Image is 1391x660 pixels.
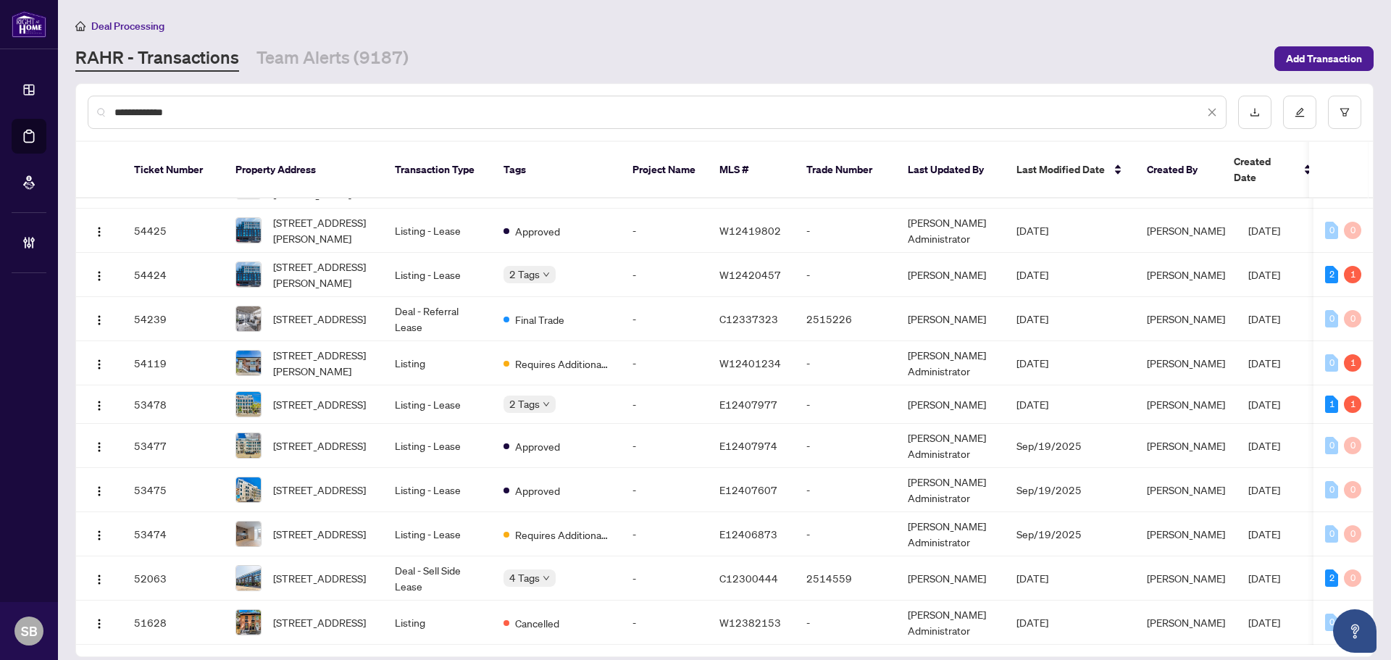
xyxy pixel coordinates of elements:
td: Listing - Lease [383,424,492,468]
span: download [1250,107,1260,117]
span: W12401234 [719,356,781,369]
div: 0 [1325,354,1338,372]
td: - [795,209,896,253]
span: [DATE] [1248,268,1280,281]
img: thumbnail-img [236,477,261,502]
td: 53477 [122,424,224,468]
span: [PERSON_NAME] [1147,312,1225,325]
span: Approved [515,223,560,239]
td: Listing [383,601,492,645]
span: Deal Processing [91,20,164,33]
button: Logo [88,611,111,634]
td: Deal - Sell Side Lease [383,556,492,601]
span: [PERSON_NAME] [1147,398,1225,411]
div: 1 [1344,266,1361,283]
span: filter [1340,107,1350,117]
span: [STREET_ADDRESS][PERSON_NAME] [273,259,372,291]
button: Logo [88,434,111,457]
div: 0 [1344,525,1361,543]
img: thumbnail-img [236,392,261,417]
div: 0 [1325,437,1338,454]
td: [PERSON_NAME] [896,556,1005,601]
span: [STREET_ADDRESS] [273,614,366,630]
th: Transaction Type [383,142,492,199]
span: E12407607 [719,483,777,496]
img: Logo [93,485,105,497]
span: Sep/19/2025 [1016,527,1082,540]
span: W12382153 [719,616,781,629]
img: thumbnail-img [236,566,261,590]
div: 0 [1325,222,1338,239]
span: 2 Tags [509,266,540,283]
div: 2 [1325,266,1338,283]
span: [PERSON_NAME] [1147,572,1225,585]
td: - [795,253,896,297]
div: 0 [1325,481,1338,498]
td: - [621,341,708,385]
div: 1 [1344,396,1361,413]
button: Open asap [1333,609,1377,653]
img: Logo [93,400,105,412]
td: - [795,385,896,424]
span: Cancelled [515,615,559,631]
img: thumbnail-img [236,351,261,375]
span: [STREET_ADDRESS] [273,482,366,498]
td: 53478 [122,385,224,424]
th: Trade Number [795,142,896,199]
th: Ticket Number [122,142,224,199]
button: edit [1283,96,1316,129]
span: [DATE] [1248,224,1280,237]
img: logo [12,11,46,38]
th: Created By [1135,142,1222,199]
td: Listing - Lease [383,253,492,297]
td: Listing - Lease [383,512,492,556]
img: thumbnail-img [236,262,261,287]
td: Listing [383,341,492,385]
img: Logo [93,270,105,282]
td: [PERSON_NAME] [896,385,1005,424]
td: 53474 [122,512,224,556]
td: [PERSON_NAME] Administrator [896,512,1005,556]
span: [PERSON_NAME] [1147,483,1225,496]
img: Logo [93,441,105,453]
td: Deal - Referral Lease [383,297,492,341]
div: 0 [1344,310,1361,327]
div: 0 [1325,310,1338,327]
img: Logo [93,314,105,326]
td: [PERSON_NAME] Administrator [896,209,1005,253]
button: Logo [88,567,111,590]
span: [DATE] [1248,356,1280,369]
td: 54424 [122,253,224,297]
span: [PERSON_NAME] [1147,439,1225,452]
span: close [1207,107,1217,117]
img: Logo [93,574,105,585]
td: 51628 [122,601,224,645]
span: Add Transaction [1286,47,1362,70]
span: W12420457 [719,268,781,281]
div: 0 [1325,525,1338,543]
span: [DATE] [1016,312,1048,325]
img: Logo [93,226,105,238]
td: 2515226 [795,297,896,341]
span: [DATE] [1016,616,1048,629]
span: Requires Additional Docs [515,527,609,543]
span: [DATE] [1248,398,1280,411]
th: Last Modified Date [1005,142,1135,199]
a: Team Alerts (9187) [256,46,409,72]
span: [STREET_ADDRESS] [273,396,366,412]
span: [DATE] [1248,483,1280,496]
td: - [621,512,708,556]
td: 2514559 [795,556,896,601]
img: Logo [93,359,105,370]
a: RAHR - Transactions [75,46,239,72]
img: thumbnail-img [236,610,261,635]
td: 54425 [122,209,224,253]
td: - [621,468,708,512]
td: 54119 [122,341,224,385]
span: Final Trade [515,312,564,327]
span: [PERSON_NAME] [1147,268,1225,281]
td: 53475 [122,468,224,512]
span: [STREET_ADDRESS][PERSON_NAME] [273,214,372,246]
img: Logo [93,530,105,541]
td: [PERSON_NAME] Administrator [896,468,1005,512]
